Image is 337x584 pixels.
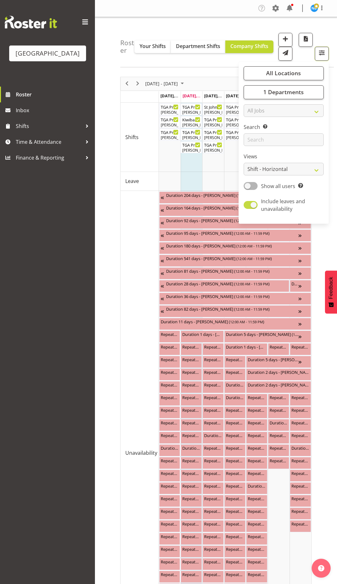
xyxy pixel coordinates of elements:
div: Shifts"s event - TGA Primary Music Fest. Songs from Sunny Days Begin From Monday, August 25, 2025... [159,129,180,141]
div: TGA Primary Music Fest. Minder. [DATE] ( ) [204,116,222,123]
span: Include leaves and unavailability [261,198,305,212]
div: Shifts"s event - Kiwibank. Balcony Room HV Begin From Tuesday, August 26, 2025 at 2:30:00 PM GMT+... [181,116,202,128]
div: Repeats every [DATE] - [PERSON_NAME] ( ) [291,495,309,502]
span: Finance & Reporting [16,153,82,162]
button: Your Shifts [134,40,171,53]
div: Repeats every [DATE], [DATE], [DATE], [DATE], [DATE] - [PERSON_NAME] ( ) [161,394,179,400]
div: [PERSON_NAME] [226,110,244,115]
div: Shifts"s event - TGA Primary Music Fest. Songs from Sunny Days. FOHM Shift Begin From Monday, Aug... [159,116,180,128]
div: Unavailability"s event - Repeats every monday, tuesday, wednesday, thursday, friday - Lydia Noble... [159,457,180,469]
span: 12:00 AM - 11:59 PM [238,256,271,261]
div: [PERSON_NAME] [161,122,179,128]
div: Repeats every [DATE] - [PERSON_NAME] ( ) [291,457,309,464]
button: 1 Departments [244,85,324,99]
div: Repeats every [DATE], [DATE], [DATE], [DATE], [DATE], [DATE], [DATE] - [PERSON_NAME] ( ) [291,344,309,350]
div: Repeats every [DATE], [DATE] - [PERSON_NAME] ( ) [182,457,200,464]
div: Shifts"s event - TGA Primary Music Fest. Songs from Sunny Days Begin From Tuesday, August 26, 202... [181,141,202,153]
div: Repeats every [DATE], [DATE], [DATE], [DATE] - [PERSON_NAME] ( ) [291,432,309,438]
span: [DATE] - [DATE] [145,80,178,88]
div: Unavailability"s event - Repeats every monday, tuesday, friday - Max Allan Begin From Tuesday, Au... [181,406,202,418]
div: Repeats every [DATE], [DATE], [DATE], [DATE], [DATE] - [PERSON_NAME] ( ) [182,495,200,502]
div: [PERSON_NAME] [182,135,200,141]
div: Repeats every [DATE] - [PERSON_NAME] ( ) [291,419,309,426]
div: Unavailability"s event - Repeats every tuesday - Skye Colonna Begin From Tuesday, August 26, 2025... [181,470,202,482]
div: Unavailability"s event - Repeats every monday, tuesday, wednesday, thursday, friday - Alex Freema... [181,495,202,507]
div: Repeats every [DATE], [DATE], [DATE], [DATE] - [PERSON_NAME] ( ) [161,381,179,388]
div: Unavailability"s event - Repeats every monday, tuesday, thursday, friday - Aiddie Carnihan Begin ... [159,381,180,393]
div: Repeats every [DATE], [DATE], [DATE], [DATE], [DATE], [DATE], [DATE] - [PERSON_NAME] ( ) [270,344,288,350]
div: Shifts"s event - TGA Primary Music Fest. Minder. Thursday Begin From Thursday, August 28, 2025 at... [224,103,246,115]
div: Repeats every [DATE], [DATE], [DATE], [DATE], [DATE] - [PERSON_NAME] Awhina [PERSON_NAME] ( ) [204,495,222,502]
div: Unavailability"s event - Repeats every monday, tuesday, wednesday, thursday, friday - Davey Van G... [181,432,202,444]
div: Unavailability"s event - Repeats every monday, tuesday, friday - Max Allan Begin From Monday, Aug... [159,406,180,418]
div: Unavailability"s event - Duration 1 days - Hanna Peters Begin From Tuesday, August 26, 2025 at 12... [181,331,224,343]
div: Repeats every [DATE], [DATE], [DATE], [DATE], [DATE] - [PERSON_NAME] ( ) [248,470,266,476]
div: Repeats every [DATE] - [PERSON_NAME] ( ) [291,483,309,489]
div: Repeats every [DATE] - [PERSON_NAME] ( ) [204,369,222,375]
div: TGA Primary Music Fest. Songs from Sunny Days. FOHM Shift ( ) [226,116,244,123]
span: 1 Departments [263,88,304,96]
div: Unavailability"s event - Repeats every monday, tuesday, thursday, friday - Aiddie Carnihan Begin ... [181,381,202,393]
div: Unavailability"s event - Repeats every monday - Tommy Shorter Begin From Monday, August 25, 2025 ... [159,508,180,520]
div: Repeats every [DATE], [DATE], [DATE], [DATE], [DATE] - [PERSON_NAME] ( ) [204,508,222,514]
div: Unavailability"s event - Repeats every monday, tuesday, wednesday, thursday, friday - Lydia Noble... [181,482,202,494]
div: Unavailability"s event - Repeats every monday - Skye Colonna Begin From Monday, August 25, 2025 a... [159,482,180,494]
div: [PERSON_NAME] [161,110,179,115]
div: Unavailability"s event - Repeats every monday, tuesday, wednesday, thursday, friday - Lydia Noble... [203,457,224,469]
div: Unavailability"s event - Duration 81 days - Grace Cavell Begin From Thursday, July 17, 2025 at 12... [159,267,311,279]
div: Unavailability"s event - Repeats every monday, tuesday, wednesday, thursday, friday - Elea Hargre... [181,419,202,431]
div: Unavailability"s event - Duration 1 days - Hanna Peters Begin From Sunday, August 31, 2025 at 12:... [290,280,311,292]
div: Unavailability"s event - Repeats every friday - Hanna Peters Begin From Friday, August 29, 2025 a... [246,406,267,418]
div: Unavailability"s event - Repeats every monday, tuesday, wednesday, thursday, friday, saturday, su... [268,343,289,355]
div: Unavailability"s event - Repeats every monday, tuesday, wednesday, thursday, friday, saturday, su... [224,356,246,368]
img: Rosterit website logo [5,16,57,28]
div: Unavailability"s event - Repeats every sunday - Max Allan Begin From Sunday, August 31, 2025 at 1... [290,457,311,469]
div: Unavailability"s event - Repeats every monday, tuesday, wednesday, thursday, friday - Jody Smart ... [203,381,224,393]
div: Unavailability"s event - Duration 8 hours - Renée Hewitt Begin From Saturday, August 30, 2025 at ... [268,419,289,431]
div: Duration 95 days - [PERSON_NAME] ( ) [166,230,298,236]
div: Repeats every [DATE], [DATE] - [PERSON_NAME] ( ) [204,356,222,362]
div: Repeats every [DATE], [DATE], [DATE], [DATE], [DATE], [DATE], [DATE] - [PERSON_NAME] ( ) [161,331,179,337]
div: Duration 204 days - [PERSON_NAME] ( ) [166,192,298,198]
div: Repeats every [DATE], [DATE] - [PERSON_NAME] ( ) [270,457,288,464]
div: Duration 8 hours - [PERSON_NAME] ( ) [270,419,288,426]
div: [PERSON_NAME] [204,110,222,115]
div: [PERSON_NAME] [204,135,222,141]
div: Repeats every [DATE], [DATE] - [PERSON_NAME] ( ) [226,369,244,375]
button: Send a list of all shifts for the selected filtered period to all rostered employees. [278,47,292,61]
span: Roster [16,90,92,99]
span: Company Shifts [230,43,268,50]
div: Kiwibank. Balcony Room HV ( ) [182,116,200,123]
label: Search [244,123,324,131]
div: Unavailability"s event - Repeats every wednesday - Aiddie Carnihan Begin From Wednesday, August 2... [203,406,224,418]
div: Unavailability"s event - Repeats every monday, tuesday, wednesday, thursday, friday - Elea Hargre... [159,419,180,431]
div: Repeats every [DATE] - [PERSON_NAME] ( ) [161,369,179,375]
div: Repeats every [DATE] - [PERSON_NAME] ( ) [204,407,222,413]
span: 12:00 AM - 11:59 PM [235,269,268,274]
div: Repeats every [DATE], [DATE], [DATE], [DATE], [DATE] - [PERSON_NAME] ( ) [161,432,179,438]
div: TGA Primary Music Fest. Songs from Sunny Days. FOHM Shift ( ) [161,116,179,123]
div: Duration 1 days - [PERSON_NAME] ( ) [291,280,298,287]
div: Repeats every [DATE], [DATE], [DATE], [DATE], [DATE], [DATE] - [PERSON_NAME] ( ) [270,432,288,438]
span: 12:00 AM - 11:59 PM [238,243,271,248]
div: Unavailability"s event - Duration 180 days - Katrina Luca Begin From Friday, July 4, 2025 at 12:0... [159,242,311,254]
div: Repeats every [DATE], [DATE], [DATE], [DATE], [DATE] - [PERSON_NAME] ( ) [248,432,266,438]
span: Time & Attendance [16,137,82,147]
div: Repeats every [DATE], [DATE], [DATE], [DATE] - [PERSON_NAME] ( ) [270,394,288,400]
div: Repeats every [DATE], [DATE], [DATE], [DATE], [DATE], [DATE], [DATE] - [PERSON_NAME] ( ) [182,344,200,350]
div: Repeats every [DATE] - [PERSON_NAME] ( ) [161,483,179,489]
div: Unavailability"s event - Repeats every tuesday - Hanna Peters Begin From Tuesday, August 26, 2025... [181,368,202,380]
div: Unavailability"s event - Repeats every saturday - Hanna Peters Begin From Saturday, August 30, 20... [268,406,289,418]
div: Unavailability"s event - Repeats every monday, tuesday, wednesday, thursday, friday - Alex Freema... [159,470,180,482]
div: Repeats every [DATE], [DATE], [DATE], [DATE], [DATE] - [PERSON_NAME] ( ) [226,445,244,451]
div: Repeats every [DATE], [DATE], [DATE], [DATE], [DATE] - [PERSON_NAME] ( ) [161,470,179,476]
div: Unavailability"s event - Repeats every monday, tuesday, wednesday, thursday, friday - Amy Duncans... [159,520,180,532]
div: Unavailability"s event - Duration 23 hours - Michelle Bradbury Begin From Sunday, August 31, 2025... [290,444,311,456]
div: Repeats every [DATE], [DATE], [DATE], [DATE], [DATE], [DATE], [DATE] - [PERSON_NAME] ( ) [204,344,222,350]
div: Unavailability"s event - Repeats every monday, tuesday, wednesday, thursday, friday, saturday, su... [290,508,311,520]
div: Repeats every [DATE], [DATE], [DATE], [DATE], [DATE] - [PERSON_NAME] ( ) [182,483,200,489]
div: Repeats every [DATE], [DATE], [DATE], [DATE], [DATE] - [PERSON_NAME] ( ) [204,470,222,476]
div: Duration 2 days - [PERSON_NAME] ( ) [248,381,309,388]
div: Duration 82 days - [PERSON_NAME] ( ) [166,306,298,312]
div: Duration 28 days - [PERSON_NAME] ( ) [166,280,288,287]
